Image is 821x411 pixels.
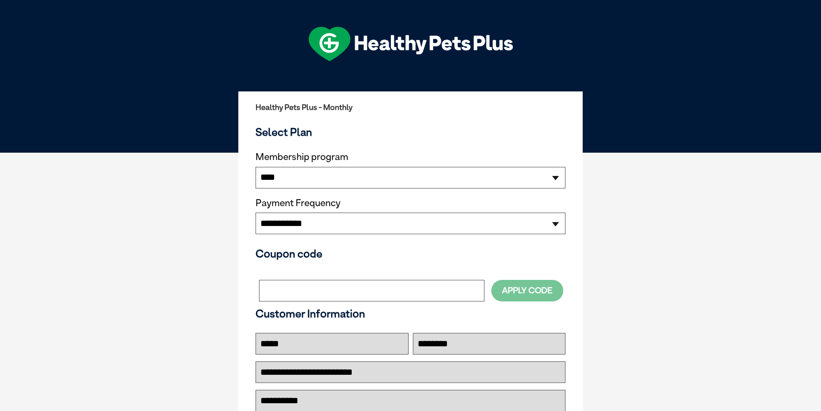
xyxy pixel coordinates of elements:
img: hpp-logo-landscape-green-white.png [309,27,513,61]
h2: Healthy Pets Plus - Monthly [256,103,565,112]
button: Apply Code [491,280,563,301]
h3: Coupon code [256,247,565,260]
h3: Customer Information [256,307,565,320]
h3: Select Plan [256,125,565,138]
label: Membership program [256,151,565,163]
label: Payment Frequency [256,198,340,209]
